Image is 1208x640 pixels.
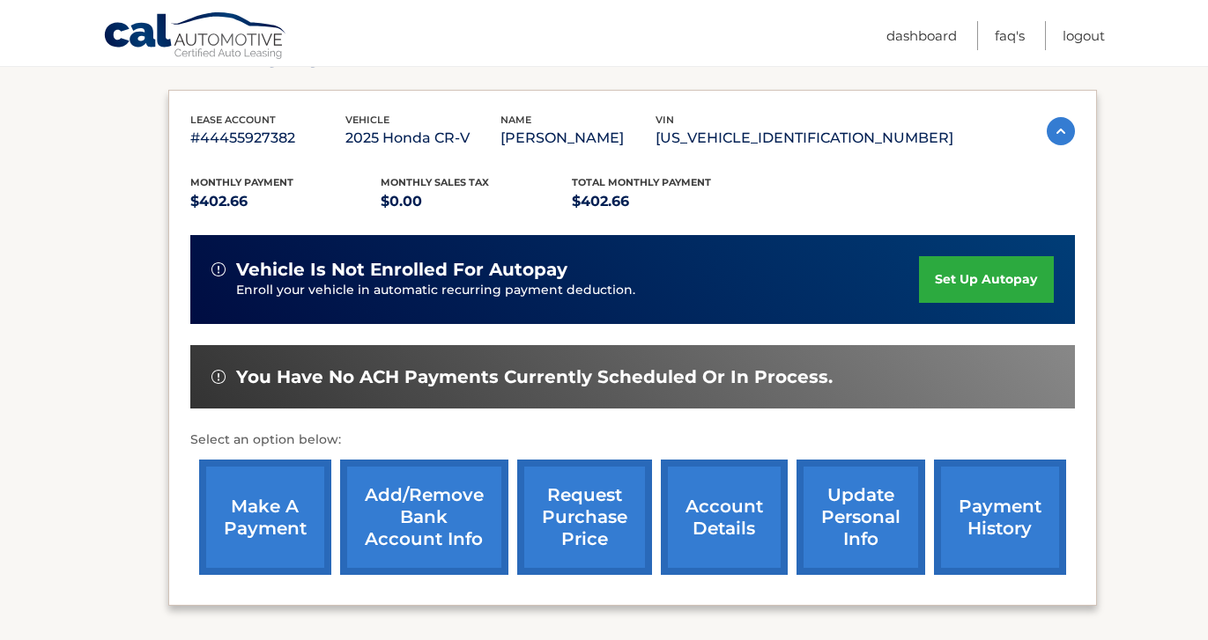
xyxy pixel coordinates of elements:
[661,460,788,575] a: account details
[236,366,833,388] span: You have no ACH payments currently scheduled or in process.
[236,281,920,300] p: Enroll your vehicle in automatic recurring payment deduction.
[934,460,1066,575] a: payment history
[572,189,763,214] p: $402.66
[190,176,293,188] span: Monthly Payment
[190,126,345,151] p: #44455927382
[211,370,226,384] img: alert-white.svg
[199,460,331,575] a: make a payment
[190,114,276,126] span: lease account
[797,460,925,575] a: update personal info
[190,430,1075,451] p: Select an option below:
[656,114,674,126] span: vin
[190,189,382,214] p: $402.66
[340,460,508,575] a: Add/Remove bank account info
[886,21,957,50] a: Dashboard
[211,262,226,276] img: alert-white.svg
[919,256,1053,303] a: set up autopay
[381,189,572,214] p: $0.00
[1063,21,1105,50] a: Logout
[381,176,489,188] span: Monthly sales Tax
[517,460,652,575] a: request purchase price
[572,176,711,188] span: Total Monthly Payment
[1047,117,1075,145] img: accordion-active.svg
[500,114,531,126] span: name
[500,126,656,151] p: [PERSON_NAME]
[995,21,1025,50] a: FAQ's
[236,259,567,281] span: vehicle is not enrolled for autopay
[103,11,288,63] a: Cal Automotive
[656,126,953,151] p: [US_VEHICLE_IDENTIFICATION_NUMBER]
[345,114,389,126] span: vehicle
[345,126,500,151] p: 2025 Honda CR-V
